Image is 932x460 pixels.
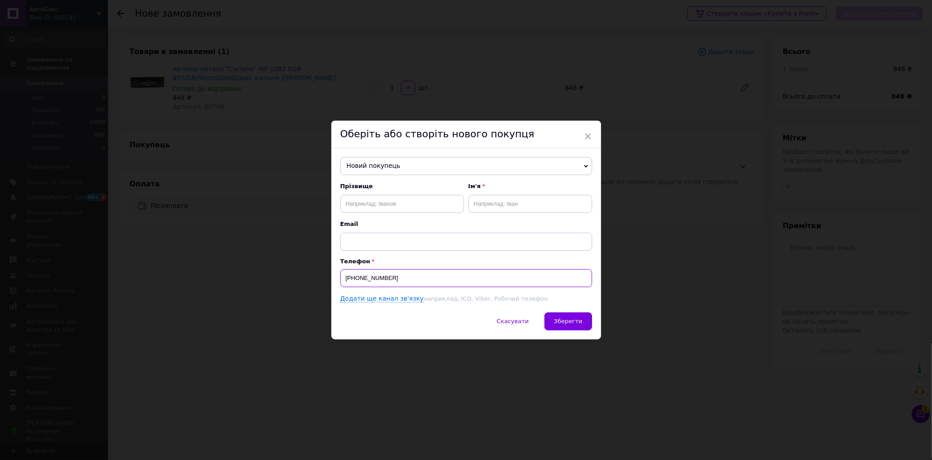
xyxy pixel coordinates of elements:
[340,157,592,175] span: Новий покупець
[468,182,592,190] span: Ім'я
[497,318,529,325] span: Скасувати
[340,220,592,228] span: Email
[340,295,424,302] a: Додати ще канал зв'язку
[340,269,592,287] input: +38 096 0000000
[331,121,601,148] div: Оберіть або створіть нового покупця
[340,182,464,190] span: Прізвище
[468,195,592,213] input: Наприклад: Іван
[584,129,592,144] span: ×
[340,258,592,265] p: Телефон
[424,295,548,302] span: наприклад, ICQ, Viber, Робочий телефон
[487,312,538,330] button: Скасувати
[554,318,582,325] span: Зберегти
[544,312,592,330] button: Зберегти
[340,195,464,213] input: Наприклад: Іванов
